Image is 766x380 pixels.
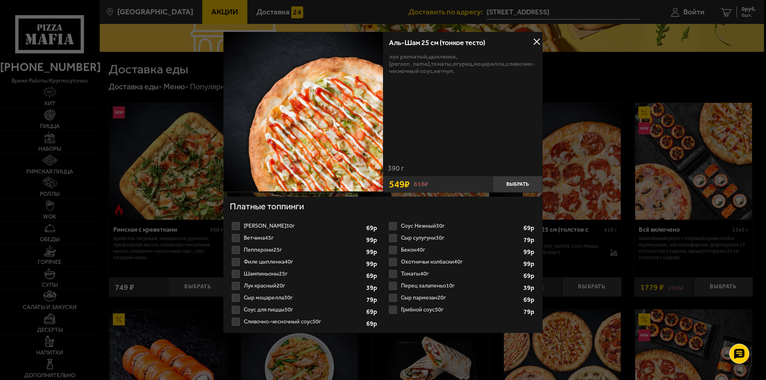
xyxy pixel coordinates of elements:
label: Сыр сулугуни 30г [387,232,536,244]
strong: 69 р [523,273,536,279]
strong: 69 р [366,321,379,327]
label: Соус для пиццы 50г [230,304,379,316]
img: Аль-Шам 25 см (тонкое тесто) [223,32,383,191]
strong: 69 р [523,297,536,303]
strong: 69 р [523,225,536,231]
li: Сыр сулугуни [387,232,536,244]
li: Перец халапеньо [387,280,536,292]
strong: 39 р [523,285,536,291]
li: Сыр моцарелла [230,292,379,304]
strong: 99 р [523,261,536,267]
li: Шампиньоны [230,268,379,280]
label: Лук красный 20г [230,280,379,292]
li: Соус Нежный [387,220,536,232]
li: Грибной соус [387,304,536,316]
li: Сыр пармезан [387,292,536,304]
strong: 99 р [523,249,536,255]
div: 390 г [383,165,543,176]
button: Выбрать [492,176,543,193]
li: Пепперони [230,244,379,256]
li: Бекон [387,244,536,256]
s: 618 ₽ [414,181,428,187]
li: Лук красный [230,280,379,292]
label: Соус Нежный 30г [387,220,536,232]
label: Бекон 40г [387,244,536,256]
strong: 69 р [366,273,379,279]
li: Соус для пиццы [230,304,379,316]
h3: Аль-Шам 25 см (тонкое тесто) [389,39,537,46]
strong: 79 р [523,237,536,243]
label: Сыр пармезан 20г [387,292,536,304]
label: Перец халапеньо 10г [387,280,536,292]
li: Охотничьи колбаски [387,256,536,268]
label: Сыр моцарелла 30г [230,292,379,304]
strong: 99 р [366,261,379,267]
li: Соус Деликатес [230,220,379,232]
strong: 69 р [366,225,379,231]
label: [PERSON_NAME] 30г [230,220,379,232]
label: Охотничьи колбаски 40г [387,256,536,268]
li: Сливочно-чесночный соус [230,316,379,328]
strong: 99 р [366,237,379,243]
strong: 99 р [366,249,379,255]
label: Томаты 40г [387,268,536,280]
strong: 79 р [523,309,536,315]
label: Шампиньоны 25г [230,268,379,280]
strong: 39 р [366,285,379,291]
li: Томаты [387,268,536,280]
strong: 69 р [366,309,379,315]
li: Ветчина [230,232,379,244]
h4: Платные топпинги [230,201,536,215]
label: Филе цыпленка 40г [230,256,379,268]
label: Сливочно-чесночный соус 50г [230,316,379,328]
label: Грибной соус 50г [387,304,536,316]
li: Филе цыпленка [230,256,379,268]
p: лук репчатый, цыпленок, [PERSON_NAME], томаты, огурец, моцарелла, сливочно-чесночный соус, кетчуп. [389,53,537,75]
label: Ветчина 45г [230,232,379,244]
span: 549 ₽ [389,179,410,189]
label: Пепперони 25г [230,244,379,256]
strong: 79 р [366,297,379,303]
